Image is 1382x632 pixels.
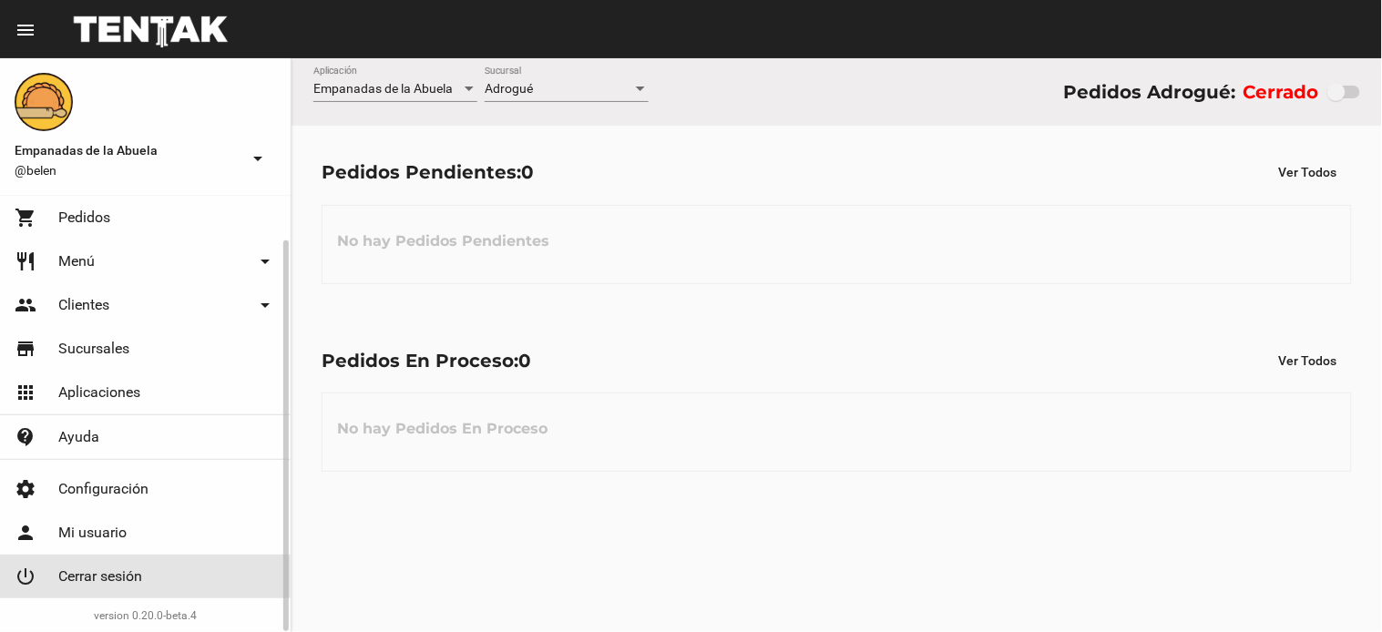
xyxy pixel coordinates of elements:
mat-icon: arrow_drop_down [247,148,269,169]
div: Pedidos En Proceso: [322,346,531,375]
span: Sucursales [58,340,129,358]
span: Menú [58,252,95,270]
button: Ver Todos [1264,344,1352,377]
span: Ver Todos [1279,165,1337,179]
span: @belen [15,161,240,179]
span: 0 [521,161,534,183]
mat-icon: settings [15,478,36,500]
mat-icon: apps [15,382,36,403]
mat-icon: person [15,522,36,544]
span: Empanadas de la Abuela [313,81,453,96]
div: Pedidos Pendientes: [322,158,534,187]
mat-icon: contact_support [15,426,36,448]
h3: No hay Pedidos En Proceso [322,402,562,456]
mat-icon: store [15,338,36,360]
label: Cerrado [1244,77,1319,107]
span: Mi usuario [58,524,127,542]
span: Pedidos [58,209,110,227]
span: Configuración [58,480,148,498]
span: Cerrar sesión [58,567,142,586]
img: f0136945-ed32-4f7c-91e3-a375bc4bb2c5.png [15,73,73,131]
mat-icon: shopping_cart [15,207,36,229]
div: Pedidos Adrogué: [1063,77,1235,107]
div: version 0.20.0-beta.4 [15,607,276,625]
span: Ver Todos [1279,353,1337,368]
span: Aplicaciones [58,383,140,402]
mat-icon: arrow_drop_down [254,250,276,272]
mat-icon: arrow_drop_down [254,294,276,316]
mat-icon: power_settings_new [15,566,36,587]
button: Ver Todos [1264,156,1352,189]
h3: No hay Pedidos Pendientes [322,214,564,269]
span: Ayuda [58,428,99,446]
span: 0 [518,350,531,372]
span: Clientes [58,296,109,314]
span: Adrogué [485,81,533,96]
mat-icon: menu [15,19,36,41]
mat-icon: restaurant [15,250,36,272]
span: Empanadas de la Abuela [15,139,240,161]
mat-icon: people [15,294,36,316]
